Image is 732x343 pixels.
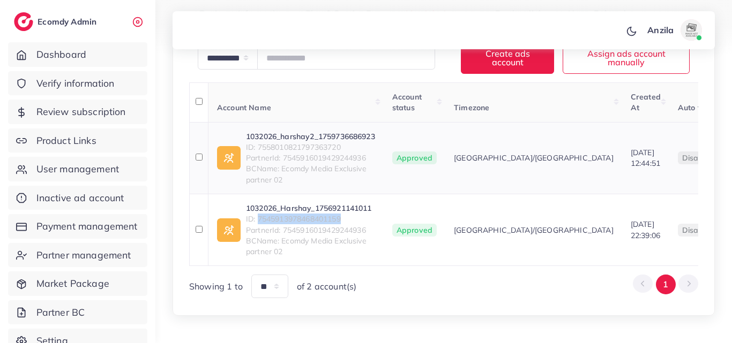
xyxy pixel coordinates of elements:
span: BCName: Ecomdy Media Exclusive partner 02 [246,163,375,185]
span: Inactive ad account [36,191,124,205]
span: Partner BC [36,306,85,319]
span: Created At [631,92,661,112]
button: Create ads account [461,42,554,74]
a: Inactive ad account [8,186,147,210]
a: Market Package [8,271,147,296]
span: ID: 7545913978468401159 [246,214,375,224]
span: Review subscription [36,105,126,119]
h2: Ecomdy Admin [38,17,99,27]
button: Assign ads account manually [563,42,690,74]
span: Approved [392,151,437,164]
span: [GEOGRAPHIC_DATA]/[GEOGRAPHIC_DATA] [454,153,614,163]
img: avatar [681,19,702,41]
a: Partner BC [8,300,147,325]
a: Anzilaavatar [641,19,706,41]
a: logoEcomdy Admin [14,12,99,31]
span: Auto top-up [678,103,722,112]
span: Showing 1 to [189,280,243,293]
span: Dashboard [36,48,86,62]
p: Anzila [647,24,674,36]
span: disable [682,225,709,235]
span: of 2 account(s) [297,280,356,293]
span: Timezone [454,103,489,112]
span: User management [36,162,119,176]
a: Verify information [8,71,147,96]
span: ID: 7558010821797363720 [246,142,375,153]
span: BCName: Ecomdy Media Exclusive partner 02 [246,235,375,257]
span: Payment management [36,219,138,233]
span: Market Package [36,277,109,291]
a: Dashboard [8,42,147,67]
button: Go to page 1 [656,275,676,294]
a: Review subscription [8,100,147,124]
span: [DATE] 12:44:51 [631,148,660,168]
span: Partner management [36,248,131,262]
span: Account status [392,92,422,112]
span: Verify information [36,77,115,90]
a: Product Links [8,128,147,153]
a: 1032026_harshay2_1759736686923 [246,131,375,142]
a: 1032026_Harshay_1756921141011 [246,203,375,214]
img: logo [14,12,33,31]
span: Product Links [36,134,96,148]
img: ic-ad-info.7fc67b75.svg [217,146,241,170]
a: User management [8,157,147,181]
img: ic-ad-info.7fc67b75.svg [217,218,241,242]
span: disable [682,153,709,163]
span: [DATE] 22:39:06 [631,219,660,240]
a: Partner management [8,243,147,268]
a: Payment management [8,214,147,239]
span: [GEOGRAPHIC_DATA]/[GEOGRAPHIC_DATA] [454,225,614,235]
span: Approved [392,224,437,237]
span: Account Name [217,103,271,112]
ul: Pagination [633,275,698,294]
span: PartnerId: 7545916019429244936 [246,153,375,163]
span: PartnerId: 7545916019429244936 [246,225,375,235]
